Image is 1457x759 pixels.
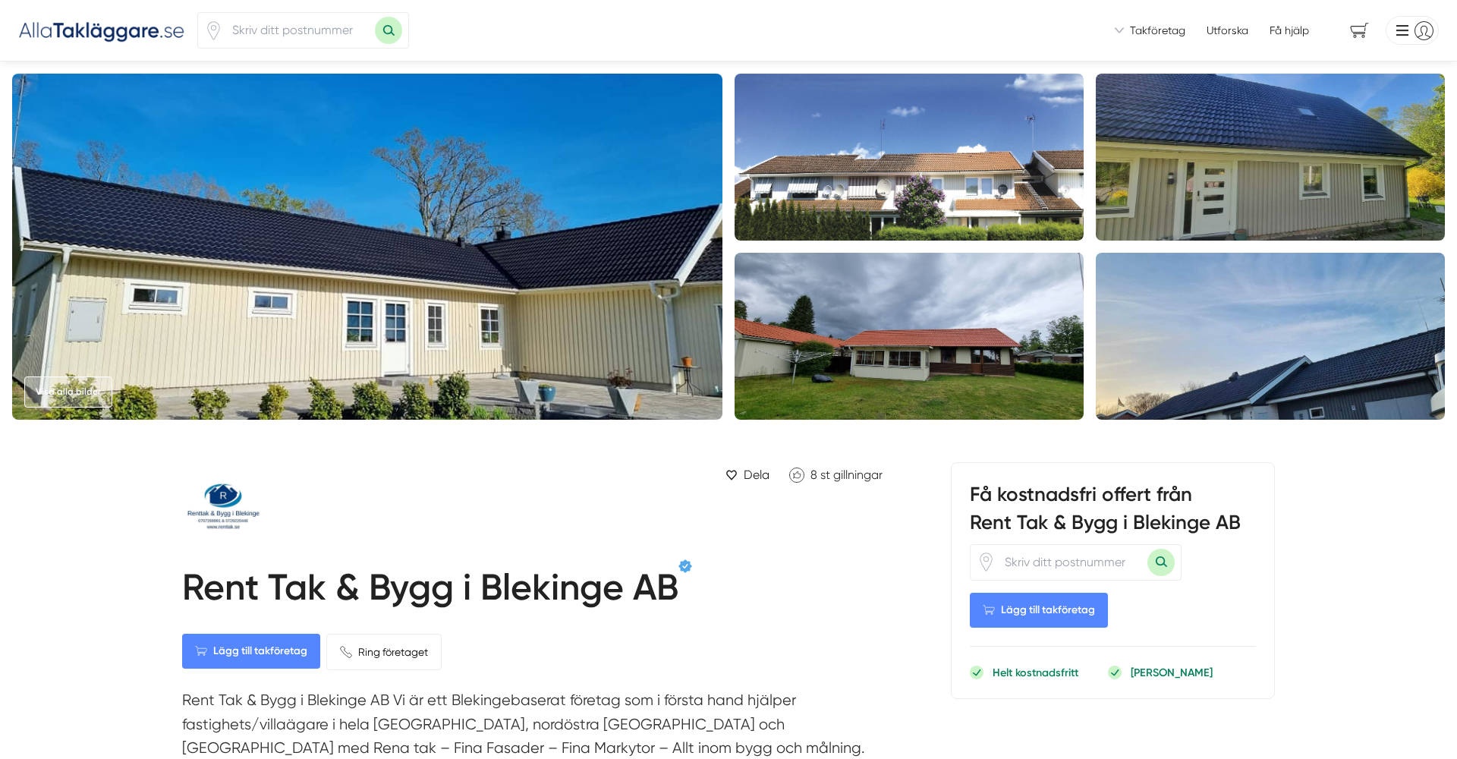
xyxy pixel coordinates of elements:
span: Takföretag [1130,23,1185,38]
input: Skriv ditt postnummer [223,13,375,48]
img: Alla Takläggare [18,17,185,43]
span: Få hjälp [1270,23,1309,38]
span: Klicka för att använda din position. [977,553,996,572]
span: Dela [744,465,769,484]
span: st gillningar [820,468,883,482]
h1: Rent Tak & Bygg i Blekinge AB [182,565,678,616]
svg: Pin / Karta [204,21,223,40]
img: Företagsbild på Rent Tak & Bygg i Blekinge AB – Ett takföretag i Karlskrona [735,253,1084,420]
button: Sök med postnummer [1147,549,1175,576]
img: Bild på Rent Tak & Bygg i Blekinge AB – takläggare i Blekinge län [735,74,1084,241]
a: Ring företaget [326,634,442,670]
a: Klicka för att gilla Rent Tak & Bygg i Blekinge AB [782,462,890,487]
span: 8 [810,468,817,482]
p: Helt kostnadsfritt [993,665,1078,680]
img: Företagsbild på Rent Tak & Bygg i Blekinge AB – En takläggare i Blekinge län [1096,253,1445,420]
img: Företagsbild på Rent Tak & Bygg i Blekinge AB – Ett takföretag i Blekinge län [12,74,722,420]
a: Dela [719,462,776,487]
span: navigation-cart [1339,17,1380,44]
: Lägg till takföretag [182,634,320,669]
img: Företagsbild på Rent Tak & Bygg i Blekinge AB – Ett takföretag i Karlskrona 2022 [1096,74,1445,241]
p: [PERSON_NAME] [1131,665,1213,680]
button: Sök med postnummer [375,17,402,44]
a: Utforska [1207,23,1248,38]
img: Logotyp Rent Tak & Bygg i Blekinge AB [182,462,349,553]
span: Klicka för att använda din position. [204,21,223,40]
: Lägg till takföretag [970,593,1108,628]
span: Ring företaget [358,644,428,660]
span: Verifierat av Brahim Zogu [678,559,692,573]
svg: Pin / Karta [977,553,996,572]
h3: Få kostnadsfri offert från Rent Tak & Bygg i Blekinge AB [970,481,1256,543]
a: Visa alla bilder [24,376,112,408]
input: Skriv ditt postnummer [996,545,1147,580]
